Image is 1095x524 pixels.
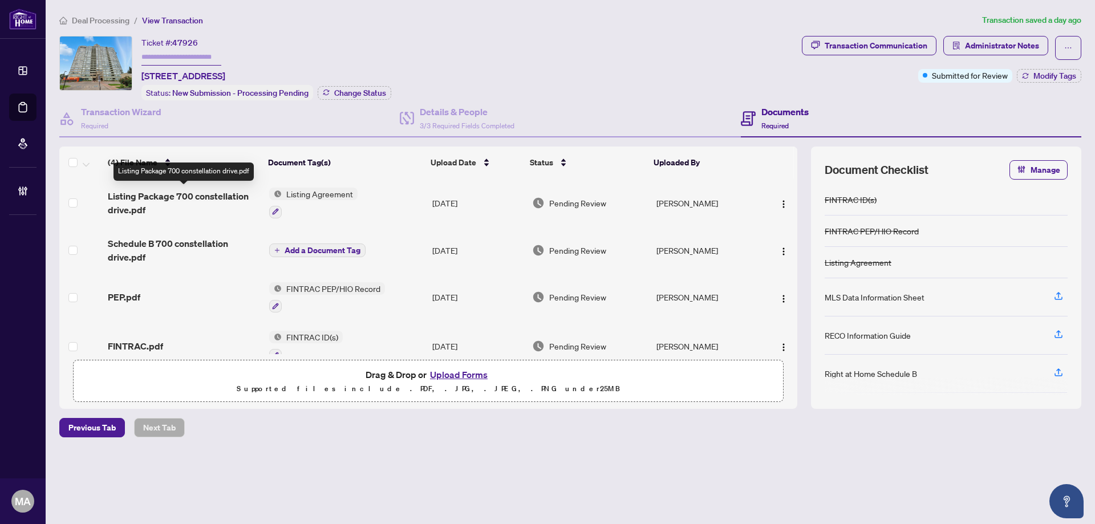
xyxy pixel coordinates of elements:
[825,367,917,380] div: Right at Home Schedule B
[1017,69,1081,83] button: Modify Tags
[318,86,391,100] button: Change Status
[952,42,960,50] span: solution
[652,178,762,228] td: [PERSON_NAME]
[59,17,67,25] span: home
[1033,72,1076,80] span: Modify Tags
[269,188,282,200] img: Status Icon
[428,178,528,228] td: [DATE]
[426,147,525,178] th: Upload Date
[113,163,254,181] div: Listing Package 700 constellation drive.pdf
[525,147,650,178] th: Status
[965,36,1039,55] span: Administrator Notes
[532,291,545,303] img: Document Status
[652,228,762,273] td: [PERSON_NAME]
[1009,160,1068,180] button: Manage
[285,246,360,254] span: Add a Document Tag
[549,291,606,303] span: Pending Review
[108,156,157,169] span: (4) File Name
[825,225,919,237] div: FINTRAC PEP/HIO Record
[282,331,343,343] span: FINTRAC ID(s)
[72,15,129,26] span: Deal Processing
[530,156,553,169] span: Status
[428,322,528,371] td: [DATE]
[825,36,927,55] div: Transaction Communication
[68,419,116,437] span: Previous Tab
[431,156,476,169] span: Upload Date
[81,121,108,130] span: Required
[108,290,140,304] span: PEP.pdf
[282,282,385,295] span: FINTRAC PEP/HIO Record
[420,105,514,119] h4: Details & People
[761,105,809,119] h4: Documents
[366,367,491,382] span: Drag & Drop or
[103,147,264,178] th: (4) File Name
[172,38,198,48] span: 47926
[428,228,528,273] td: [DATE]
[649,147,759,178] th: Uploaded By
[263,147,425,178] th: Document Tag(s)
[269,282,282,295] img: Status Icon
[59,418,125,437] button: Previous Tab
[1031,161,1060,179] span: Manage
[932,69,1008,82] span: Submitted for Review
[779,247,788,256] img: Logo
[652,273,762,322] td: [PERSON_NAME]
[141,85,313,100] div: Status:
[81,105,161,119] h4: Transaction Wizard
[108,189,260,217] span: Listing Package 700 constellation drive.pdf
[549,197,606,209] span: Pending Review
[532,197,545,209] img: Document Status
[141,36,198,49] div: Ticket #:
[269,243,366,258] button: Add a Document Tag
[80,382,776,396] p: Supported files include .PDF, .JPG, .JPEG, .PNG under 25 MB
[172,88,309,98] span: New Submission - Processing Pending
[779,294,788,303] img: Logo
[825,193,877,206] div: FINTRAC ID(s)
[825,291,924,303] div: MLS Data Information Sheet
[427,367,491,382] button: Upload Forms
[141,69,225,83] span: [STREET_ADDRESS]
[9,9,36,30] img: logo
[532,244,545,257] img: Document Status
[549,244,606,257] span: Pending Review
[652,322,762,371] td: [PERSON_NAME]
[142,15,203,26] span: View Transaction
[774,337,793,355] button: Logo
[274,247,280,253] span: plus
[825,256,891,269] div: Listing Agreement
[108,237,260,264] span: Schedule B 700 constellation drive.pdf
[779,200,788,209] img: Logo
[420,121,514,130] span: 3/3 Required Fields Completed
[825,329,911,342] div: RECO Information Guide
[1064,44,1072,52] span: ellipsis
[802,36,936,55] button: Transaction Communication
[774,241,793,259] button: Logo
[779,343,788,352] img: Logo
[134,14,137,27] li: /
[269,331,343,361] button: Status IconFINTRAC ID(s)
[282,188,358,200] span: Listing Agreement
[428,273,528,322] td: [DATE]
[761,121,789,130] span: Required
[825,162,928,178] span: Document Checklist
[60,36,132,90] img: IMG-W12334802_1.jpg
[269,188,358,218] button: Status IconListing Agreement
[982,14,1081,27] article: Transaction saved a day ago
[549,340,606,352] span: Pending Review
[532,340,545,352] img: Document Status
[15,493,31,509] span: MA
[269,331,282,343] img: Status Icon
[269,243,366,257] button: Add a Document Tag
[334,89,386,97] span: Change Status
[134,418,185,437] button: Next Tab
[774,194,793,212] button: Logo
[74,360,783,403] span: Drag & Drop orUpload FormsSupported files include .PDF, .JPG, .JPEG, .PNG under25MB
[774,288,793,306] button: Logo
[269,282,385,313] button: Status IconFINTRAC PEP/HIO Record
[108,339,163,353] span: FINTRAC.pdf
[943,36,1048,55] button: Administrator Notes
[1049,484,1084,518] button: Open asap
